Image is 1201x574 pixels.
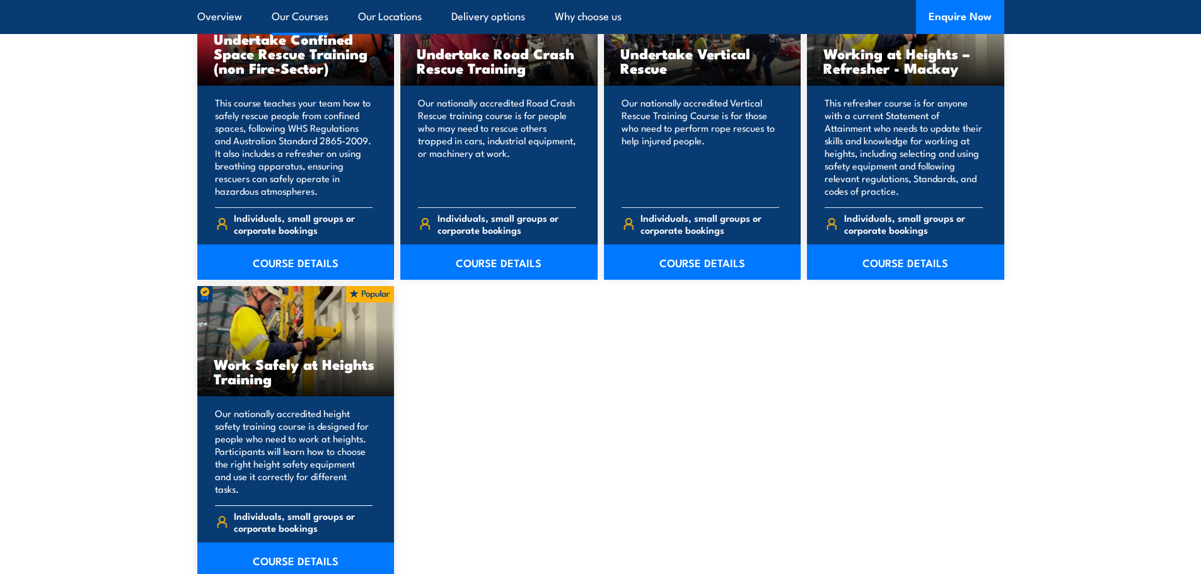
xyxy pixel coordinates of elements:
[215,96,373,197] p: This course teaches your team how to safely rescue people from confined spaces, following WHS Reg...
[844,212,983,236] span: Individuals, small groups or corporate bookings
[641,212,779,236] span: Individuals, small groups or corporate bookings
[807,244,1004,280] a: COURSE DETAILS
[417,46,581,75] h3: Undertake Road Crash Rescue Training
[400,244,598,280] a: COURSE DETAILS
[622,96,780,197] p: Our nationally accredited Vertical Rescue Training Course is for those who need to perform rope r...
[620,46,785,75] h3: Undertake Vertical Rescue
[215,407,373,495] p: Our nationally accredited height safety training course is designed for people who need to work a...
[234,510,373,534] span: Individuals, small groups or corporate bookings
[418,96,576,197] p: Our nationally accredited Road Crash Rescue training course is for people who may need to rescue ...
[197,244,395,280] a: COURSE DETAILS
[234,212,373,236] span: Individuals, small groups or corporate bookings
[823,46,988,75] h3: Working at Heights – Refresher - Mackay
[438,212,576,236] span: Individuals, small groups or corporate bookings
[825,96,983,197] p: This refresher course is for anyone with a current Statement of Attainment who needs to update th...
[604,244,801,280] a: COURSE DETAILS
[214,32,378,75] h3: Undertake Confined Space Rescue Training (non Fire-Sector)
[214,357,378,386] h3: Work Safely at Heights Training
